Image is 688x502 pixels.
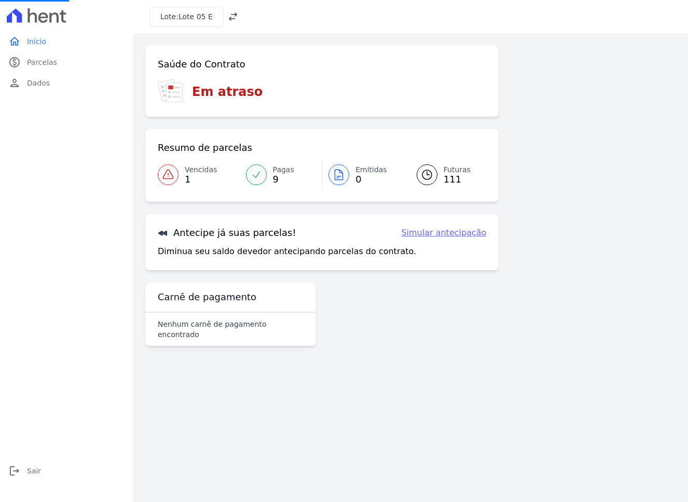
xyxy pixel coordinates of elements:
[158,227,296,239] h3: Antecipe já suas parcelas!
[8,465,21,477] i: logout
[158,142,252,154] h3: Resumo de parcelas
[158,160,240,189] a: Vencidas 1
[4,31,129,52] a: homeInício
[322,160,404,189] a: Emitidas 0
[8,35,21,48] i: home
[8,77,21,89] i: person
[355,164,387,175] span: Emitidas
[27,36,46,47] span: Início
[158,291,256,303] h3: Carnê de pagamento
[4,52,129,73] a: paidParcelas
[444,164,471,175] span: Futuras
[185,175,217,184] span: 1
[178,12,213,21] span: Lote 05 E
[27,78,50,88] span: Dados
[160,11,213,22] h3: Lote:
[4,461,129,481] a: logoutSair
[185,164,217,175] span: Vencidas
[158,58,245,71] h3: Saúde do Contrato
[158,245,416,258] p: Diminua seu saldo devedor antecipando parcelas do contrato.
[404,160,487,189] a: Futuras 111
[273,175,294,184] span: 9
[355,175,387,184] span: 0
[27,466,41,476] span: Sair
[4,73,129,93] a: personDados
[27,57,57,67] span: Parcelas
[240,160,322,189] a: Pagas 9
[192,82,263,101] h3: Em atraso
[8,56,21,68] i: paid
[158,319,304,340] p: Nenhum carnê de pagamento encontrado
[444,175,471,184] span: 111
[273,164,294,175] span: Pagas
[401,227,486,239] a: Simular antecipação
